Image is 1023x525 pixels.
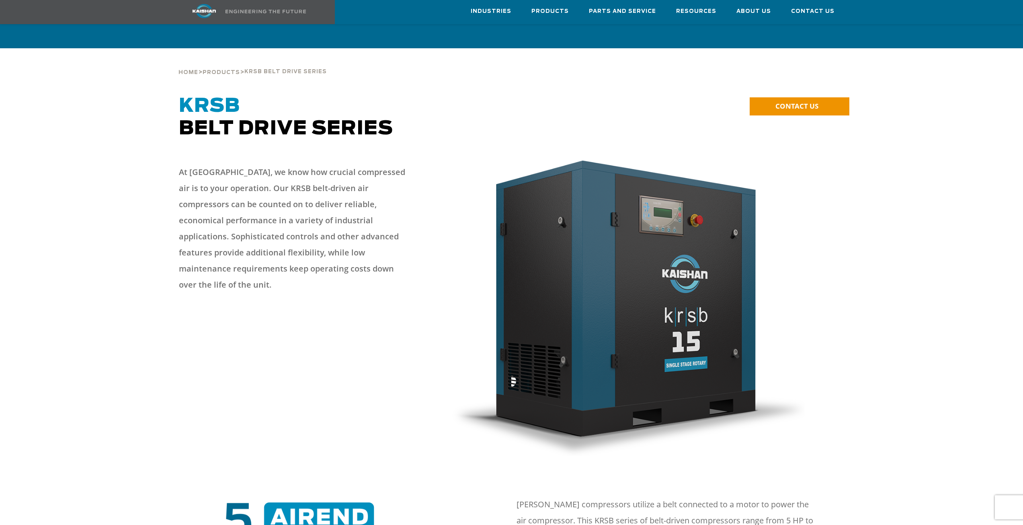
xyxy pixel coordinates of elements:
[531,7,569,16] span: Products
[736,0,771,22] a: About Us
[449,156,805,456] img: krsb15
[174,4,234,18] img: kaishan logo
[791,7,834,16] span: Contact Us
[736,7,771,16] span: About Us
[178,70,198,75] span: Home
[179,97,240,116] span: KRSB
[226,10,306,13] img: Engineering the future
[676,7,716,16] span: Resources
[531,0,569,22] a: Products
[179,97,393,138] span: Belt Drive Series
[589,7,656,16] span: Parts and Service
[203,70,240,75] span: Products
[178,48,327,79] div: > >
[203,68,240,76] a: Products
[775,101,818,111] span: CONTACT US
[750,97,849,115] a: CONTACT US
[676,0,716,22] a: Resources
[471,7,511,16] span: Industries
[179,164,412,293] p: At [GEOGRAPHIC_DATA], we know how crucial compressed air is to your operation. Our KRSB belt-driv...
[178,68,198,76] a: Home
[244,69,327,74] span: krsb belt drive series
[791,0,834,22] a: Contact Us
[471,0,511,22] a: Industries
[589,0,656,22] a: Parts and Service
